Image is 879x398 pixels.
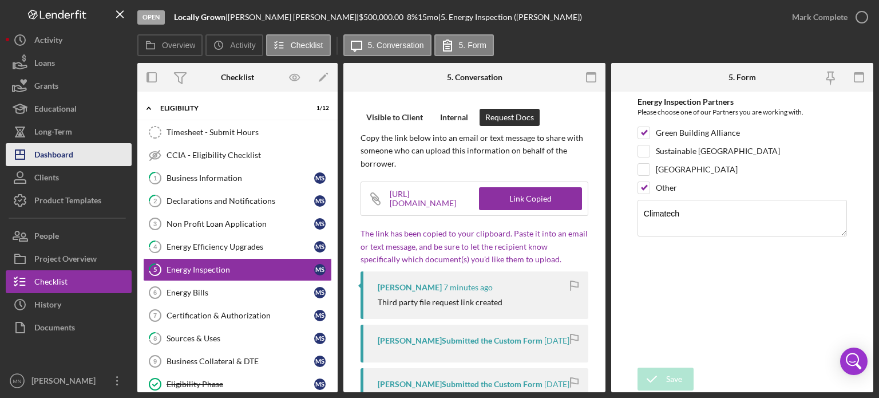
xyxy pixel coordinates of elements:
button: Activity [6,29,132,52]
div: Third party file request link created [378,298,502,307]
div: 8 % [407,13,418,22]
label: 5. Form [459,41,486,50]
div: M S [314,310,326,321]
button: Clients [6,166,132,189]
div: Checklist [221,73,254,82]
div: Sources & Uses [167,334,314,343]
div: Clients [34,166,59,192]
div: Loans [34,52,55,77]
label: Activity [230,41,255,50]
div: History [34,293,61,319]
button: Internal [434,109,474,126]
div: Internal [440,109,468,126]
div: M S [314,333,326,344]
div: 5. Form [728,73,756,82]
div: Checklist [34,270,68,296]
label: Green Building Alliance [656,127,740,139]
div: Long-Term [34,120,72,146]
button: Educational [6,97,132,120]
label: Other [656,182,677,194]
button: Activity [205,34,263,56]
div: 15 mo [418,13,438,22]
div: Link Copied [509,187,552,210]
div: Educational [34,97,77,123]
tspan: 1 [153,174,157,182]
text: MN [13,378,22,384]
div: Energy Inspection Partners [638,97,847,107]
tspan: 7 [153,312,157,319]
div: Energy Bills [167,288,314,297]
p: The link has been copied to your clipboard. Paste it into an email or text message, and be sure t... [361,227,588,266]
tspan: 5 [153,266,157,273]
a: 5Energy InspectionMS [143,258,332,281]
label: [GEOGRAPHIC_DATA] [656,164,738,175]
div: Activity [34,29,62,54]
div: [PERSON_NAME] Submitted the Custom Form [378,336,543,345]
button: Product Templates [6,189,132,212]
a: History [6,293,132,316]
div: Mark Complete [792,6,848,29]
p: Copy the link below into an email or text message to share with someone who can upload this infor... [361,132,588,170]
div: Dashboard [34,143,73,169]
a: 7Certification & AuthorizationMS [143,304,332,327]
button: Overview [137,34,203,56]
a: 8Sources & UsesMS [143,327,332,350]
button: Grants [6,74,132,97]
div: 5. Conversation [447,73,502,82]
div: Business Information [167,174,314,183]
div: Save [666,368,682,391]
div: [PERSON_NAME] [29,369,103,395]
div: Eligibility Phase [167,380,314,389]
div: M S [314,172,326,184]
label: Overview [162,41,195,50]
div: [PERSON_NAME] [PERSON_NAME] | [228,13,359,22]
label: Sustainable [GEOGRAPHIC_DATA] [656,145,780,157]
div: Business Collateral & DTE [167,357,314,366]
button: Mark Complete [781,6,873,29]
div: Open Intercom Messenger [840,348,868,375]
time: 2025-08-21 14:22 [444,283,493,292]
div: | 5. Energy Inspection ([PERSON_NAME]) [438,13,582,22]
a: 2Declarations and NotificationsMS [143,190,332,212]
div: Open [137,10,165,25]
a: CCIA - Eligibility Checklist [143,144,332,167]
button: Documents [6,316,132,339]
div: [URL][DOMAIN_NAME] [390,182,479,215]
button: Dashboard [6,143,132,166]
a: Loans [6,52,132,74]
div: Non Profit Loan Application [167,219,314,228]
a: 1Business InformationMS [143,167,332,190]
button: Visible to Client [361,109,429,126]
div: Energy Efficiency Upgrades [167,242,314,251]
button: Link Copied [479,187,582,210]
div: Project Overview [34,247,97,273]
button: Checklist [266,34,331,56]
button: Project Overview [6,247,132,270]
div: Product Templates [34,189,101,215]
div: People [34,224,59,250]
button: Checklist [6,270,132,293]
div: M S [314,287,326,298]
b: Locally Grown [174,12,225,22]
textarea: Climatech [638,200,847,237]
button: MN[PERSON_NAME] [6,369,132,392]
div: $500,000.00 [359,13,407,22]
div: | [174,13,228,22]
a: 4Energy Efficiency UpgradesMS [143,235,332,258]
div: [PERSON_NAME] Submitted the Custom Form [378,380,543,389]
button: Long-Term [6,120,132,143]
div: Energy Inspection [167,265,314,274]
tspan: 9 [153,358,157,365]
div: M S [314,264,326,275]
div: ELIGIBILITY [160,105,300,112]
div: M S [314,379,326,390]
div: 1 / 12 [308,105,329,112]
tspan: 6 [153,289,157,296]
div: M S [314,241,326,253]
